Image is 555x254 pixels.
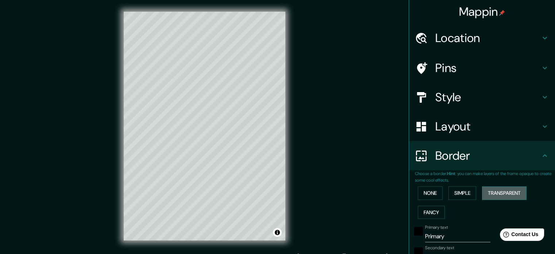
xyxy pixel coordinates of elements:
[409,141,555,170] div: Border
[415,170,555,183] p: Choose a border. : you can make layers of the frame opaque to create some cool effects.
[409,53,555,83] div: Pins
[447,171,455,177] b: Hint
[273,228,282,237] button: Toggle attribution
[418,206,445,219] button: Fancy
[435,31,540,45] h4: Location
[435,148,540,163] h4: Border
[435,90,540,105] h4: Style
[490,225,547,246] iframe: Help widget launcher
[499,10,505,16] img: pin-icon.png
[482,186,527,200] button: Transparent
[425,224,448,231] label: Primary text
[414,227,423,236] button: black
[425,245,454,251] label: Secondary text
[409,112,555,141] div: Layout
[459,4,505,19] h4: Mappin
[448,186,476,200] button: Simple
[435,61,540,75] h4: Pins
[409,83,555,112] div: Style
[418,186,443,200] button: None
[409,23,555,53] div: Location
[435,119,540,134] h4: Layout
